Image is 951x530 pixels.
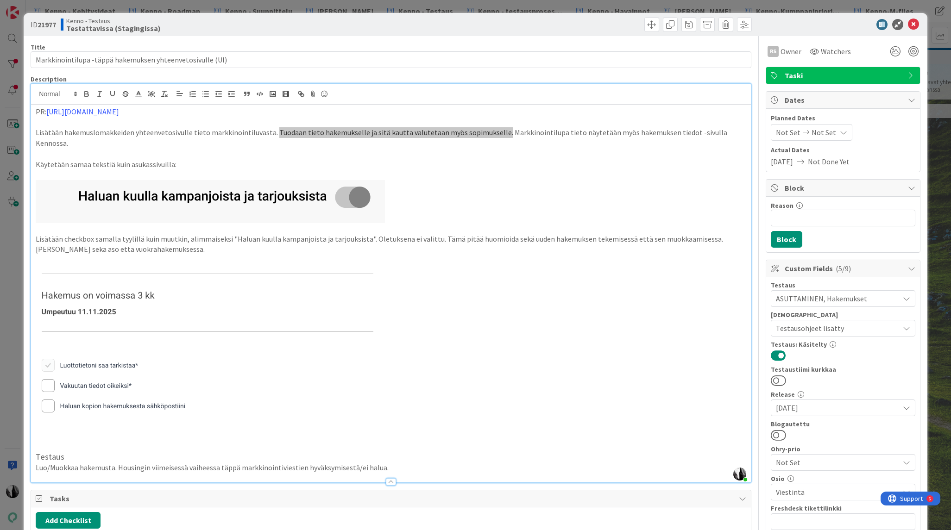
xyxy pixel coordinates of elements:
[785,70,903,81] span: Taski
[36,127,746,148] p: Lisätään hakemuslomakkeiden yhteenvetosivulle tieto markkinointiluvasta. Tuodaan tieto hakemuksel...
[46,107,119,116] a: [URL][DOMAIN_NAME]
[812,127,836,138] span: Not Set
[836,264,851,273] span: ( 5/9 )
[785,94,903,106] span: Dates
[771,145,915,155] span: Actual Dates
[771,282,915,288] div: Testaus
[38,20,56,29] b: 21977
[771,231,802,248] button: Block
[36,159,746,170] p: Käytetään samaa tekstiä kuin asukassivuilla:
[31,19,56,30] span: ID
[771,201,794,210] label: Reason
[771,421,915,427] div: Blogautettu
[785,263,903,274] span: Custom Fields
[36,106,746,117] p: PR:
[771,505,915,511] div: Freshdesk tikettilinkki
[771,113,915,123] span: Planned Dates
[31,75,67,83] span: Description
[36,512,101,529] button: Add Checklist
[19,1,42,12] span: Support
[771,341,915,348] div: Testaus: Käsitelty
[771,312,915,318] div: [DEMOGRAPHIC_DATA]
[771,366,915,373] div: Testaustiimi kurkkaa
[66,17,161,25] span: Kenno - Testaus
[776,486,899,498] span: Viestintä
[36,180,385,223] img: image.png
[771,156,793,167] span: [DATE]
[31,43,45,51] label: Title
[785,182,903,193] span: Block
[781,46,801,57] span: Owner
[36,452,746,462] h3: Testaus
[50,493,734,504] span: Tasks
[776,127,800,138] span: Not Set
[66,25,161,32] b: Testattavissa (Stagingissa)
[768,46,779,57] div: RS
[776,456,894,469] span: Not Set
[821,46,851,57] span: Watchers
[36,265,380,431] img: image.png
[771,446,915,452] div: Ohry-prio
[776,402,899,413] span: [DATE]
[36,234,746,255] p: Lisätään checkbox samalla tyylillä kuin muutkin, alimmaiseksi "Haluan kuulla kampanjoista ja tarj...
[36,462,746,473] p: Luo/Muokkaa hakemusta. Housingin viimeisessä vaiheessa täppä markkinointiviestien hyväksymisestä/...
[31,51,751,68] input: type card name here...
[776,293,899,304] span: ASUTTAMINEN, Hakemukset
[48,4,50,11] div: 6
[733,468,746,480] img: NJeoDMAkI7olAfcB8apQQuw5P4w6Wbbi.jpg
[776,323,899,334] span: Testausohjeet lisätty
[808,156,850,167] span: Not Done Yet
[771,475,915,482] div: Osio
[771,391,915,398] div: Release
